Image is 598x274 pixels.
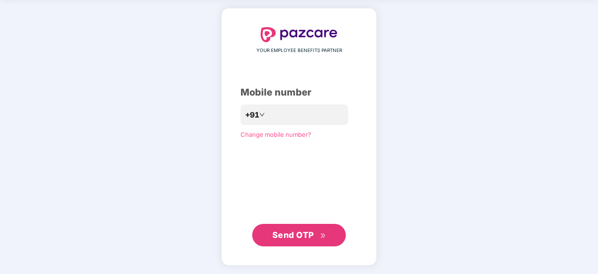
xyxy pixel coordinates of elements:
button: Send OTPdouble-right [252,224,346,246]
span: YOUR EMPLOYEE BENEFITS PARTNER [256,47,342,54]
span: +91 [245,109,259,121]
div: Mobile number [241,85,357,100]
a: Change mobile number? [241,131,311,138]
span: double-right [320,233,326,239]
img: logo [261,27,337,42]
span: Send OTP [272,230,314,240]
span: down [259,112,265,118]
